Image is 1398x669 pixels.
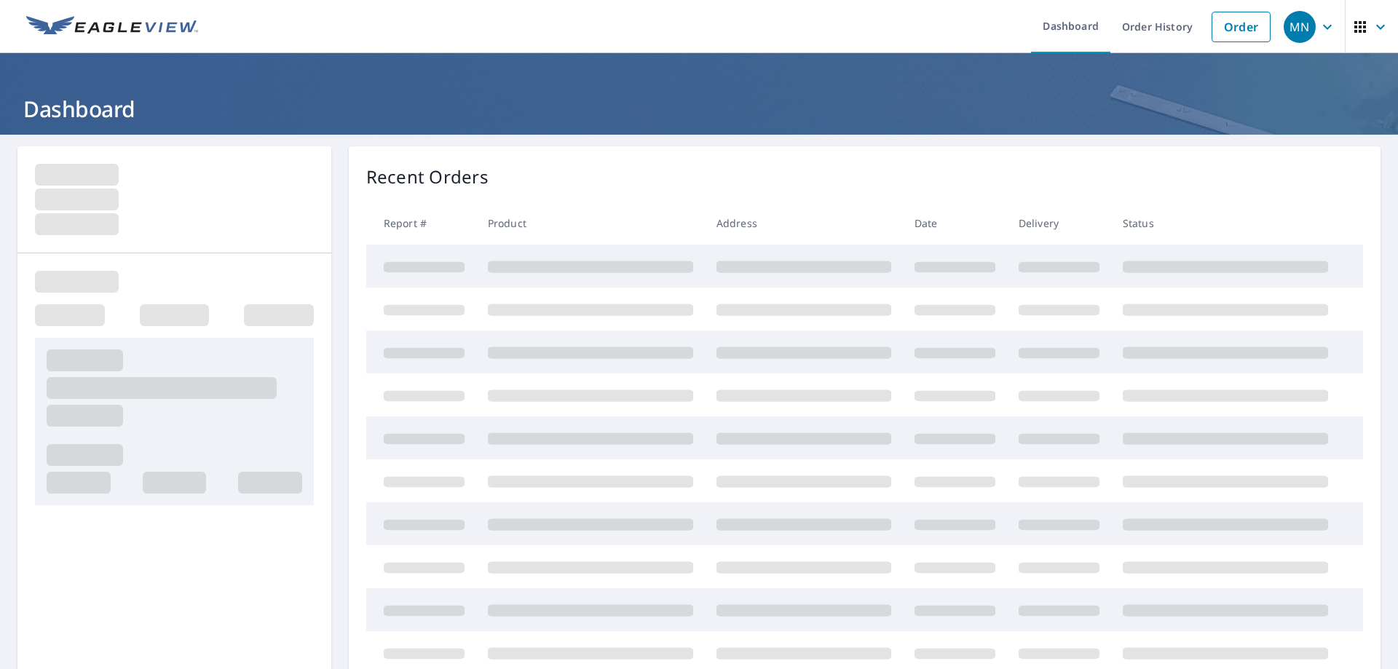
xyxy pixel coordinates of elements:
th: Date [903,202,1007,245]
p: Recent Orders [366,164,489,190]
h1: Dashboard [17,94,1381,124]
a: Order [1212,12,1271,42]
th: Status [1111,202,1340,245]
th: Report # [366,202,476,245]
th: Address [705,202,903,245]
th: Delivery [1007,202,1111,245]
div: MN [1284,11,1316,43]
img: EV Logo [26,16,198,38]
th: Product [476,202,705,245]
